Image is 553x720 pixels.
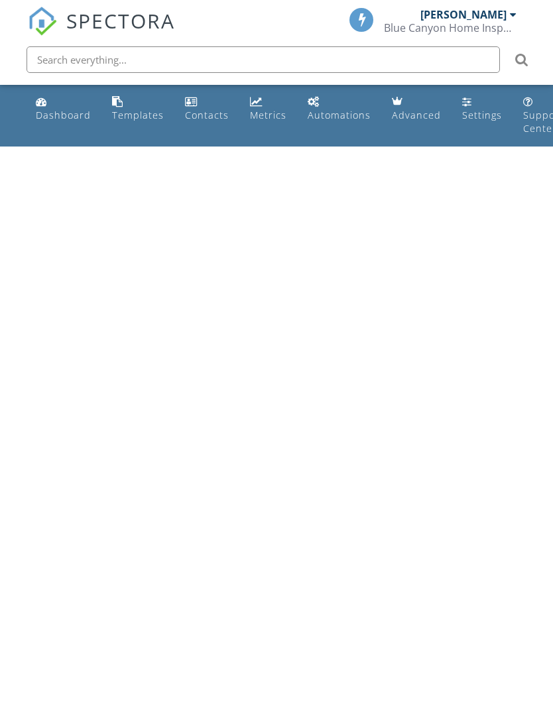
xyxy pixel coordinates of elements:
img: The Best Home Inspection Software - Spectora [28,7,57,36]
a: Advanced [387,90,446,128]
a: Templates [107,90,169,128]
a: Dashboard [31,90,96,128]
div: [PERSON_NAME] [420,8,507,21]
a: Automations (Basic) [302,90,376,128]
div: Dashboard [36,109,91,121]
a: SPECTORA [28,18,175,46]
div: Templates [112,109,164,121]
div: Blue Canyon Home Inspections [384,21,517,34]
div: Contacts [185,109,229,121]
div: Automations [308,109,371,121]
div: Metrics [250,109,286,121]
input: Search everything... [27,46,500,73]
a: Settings [457,90,507,128]
div: Settings [462,109,502,121]
a: Contacts [180,90,234,128]
div: Advanced [392,109,441,121]
span: SPECTORA [66,7,175,34]
a: Metrics [245,90,292,128]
